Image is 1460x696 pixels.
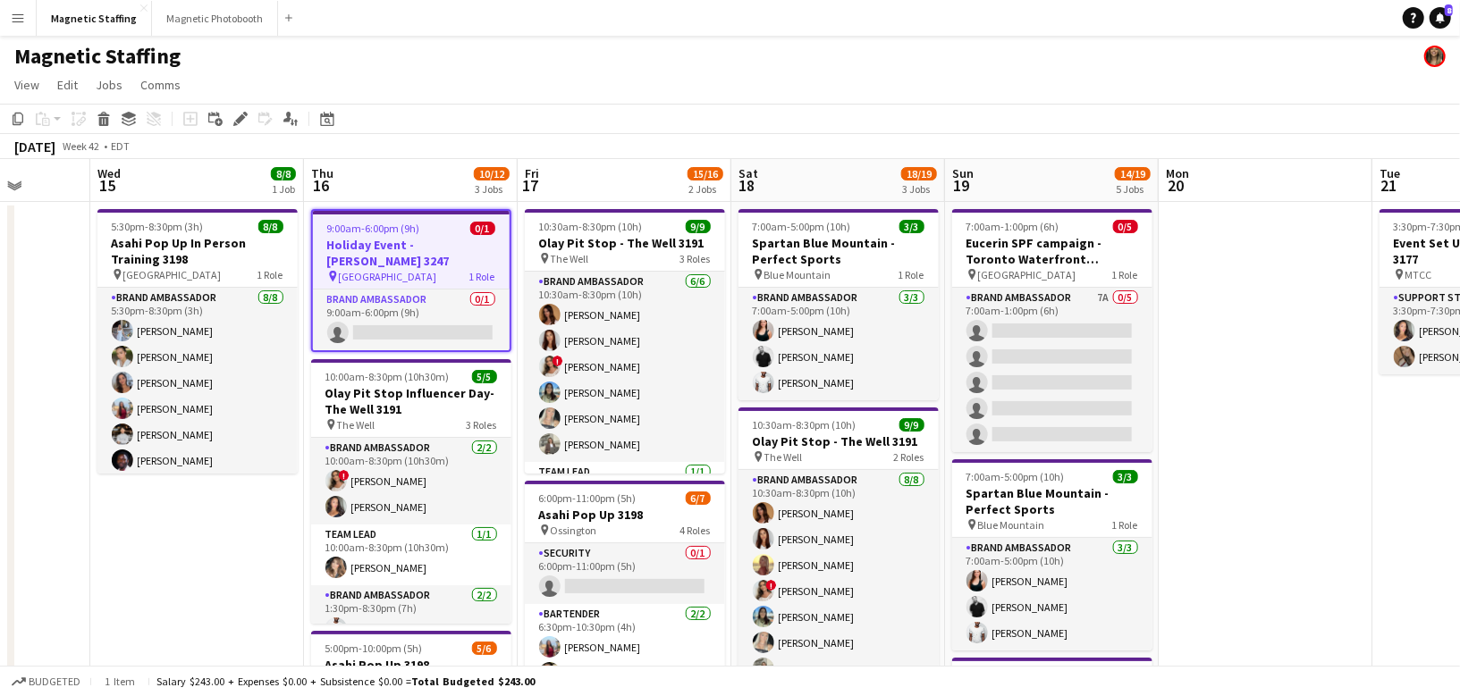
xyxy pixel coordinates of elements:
span: 7:00am-5:00pm (10h) [753,220,851,233]
button: Magnetic Staffing [37,1,152,36]
span: 6/7 [686,491,711,505]
span: 14/19 [1115,167,1151,180]
span: 3 Roles [467,418,497,432]
span: 5:30pm-8:30pm (3h) [112,220,204,233]
app-card-role: Brand Ambassador2/21:30pm-8:30pm (7h)[PERSON_NAME] [311,585,511,672]
span: Blue Mountain [764,268,831,281]
span: 8/8 [271,167,296,180]
h3: Asahi Pop Up 3198 [525,507,725,523]
span: 5:00pm-10:00pm (5h) [325,641,423,655]
span: 5/6 [472,641,497,655]
span: 1 Role [1112,518,1138,532]
span: Fri [525,165,539,181]
span: 0/5 [1113,220,1138,233]
app-user-avatar: Bianca Fantauzzi [1424,46,1446,67]
h3: Asahi Pop Up In Person Training 3198 [97,235,298,267]
span: 7:00am-5:00pm (10h) [966,470,1065,483]
span: 1 Role [469,270,495,283]
span: 18 [736,175,758,196]
span: The Well [764,450,803,464]
span: View [14,77,39,93]
span: 10:00am-8:30pm (10h30m) [325,370,450,383]
div: EDT [111,139,130,153]
span: 16 [308,175,333,196]
span: Blue Mountain [978,518,1045,532]
span: 8 [1445,4,1453,16]
app-job-card: 7:00am-1:00pm (6h)0/5Eucerin SPF campaign - Toronto Waterfront Marathon 3651 [GEOGRAPHIC_DATA]1 R... [952,209,1152,452]
span: 7:00am-1:00pm (6h) [966,220,1059,233]
span: ! [766,580,777,591]
span: Sun [952,165,974,181]
span: 1 Role [257,268,283,281]
app-card-role: Team Lead1/110:00am-8:30pm (10h30m)[PERSON_NAME] [311,524,511,585]
h3: Spartan Blue Mountain - Perfect Sports [952,485,1152,517]
app-card-role: Team Lead1/1 [525,462,725,523]
span: 15 [95,175,121,196]
span: Week 42 [59,139,104,153]
span: 0/1 [470,222,495,235]
span: 10/12 [474,167,510,180]
span: The Well [337,418,376,432]
span: Edit [57,77,78,93]
app-card-role: Brand Ambassador8/85:30pm-8:30pm (3h)[PERSON_NAME][PERSON_NAME][PERSON_NAME][PERSON_NAME][PERSON_... [97,288,298,530]
span: Jobs [96,77,122,93]
span: Budgeted [29,675,80,688]
app-card-role: Brand Ambassador6/610:30am-8:30pm (10h)[PERSON_NAME][PERSON_NAME]![PERSON_NAME][PERSON_NAME][PERS... [525,272,725,462]
span: 9/9 [899,418,924,432]
span: Tue [1380,165,1400,181]
span: 6:00pm-11:00pm (5h) [539,491,637,505]
app-card-role: Brand Ambassador0/19:00am-6:00pm (9h) [313,289,510,350]
app-job-card: 7:00am-5:00pm (10h)3/3Spartan Blue Mountain - Perfect Sports Blue Mountain1 RoleBrand Ambassador3... [952,459,1152,650]
span: The Well [551,252,589,265]
span: 19 [949,175,974,196]
div: 3 Jobs [902,182,936,196]
span: 20 [1163,175,1189,196]
app-job-card: 9:00am-6:00pm (9h)0/1Holiday Event - [PERSON_NAME] 3247 [GEOGRAPHIC_DATA]1 RoleBrand Ambassador0/... [311,209,511,352]
span: 21 [1377,175,1400,196]
app-job-card: 10:30am-8:30pm (10h)9/9Olay Pit Stop - The Well 3191 The Well2 RolesBrand Ambassador8/810:30am-8:... [738,407,939,672]
h3: Olay Pit Stop Influencer Day- The Well 3191 [311,385,511,417]
span: 17 [522,175,539,196]
h3: Olay Pit Stop - The Well 3191 [738,433,939,449]
app-card-role: Brand Ambassador7A0/57:00am-1:00pm (6h) [952,288,1152,452]
a: 8 [1430,7,1451,29]
span: MTCC [1405,268,1432,281]
span: Thu [311,165,333,181]
span: 15/16 [688,167,723,180]
app-card-role: Brand Ambassador3/37:00am-5:00pm (10h)[PERSON_NAME][PERSON_NAME][PERSON_NAME] [738,288,939,400]
span: 10:30am-8:30pm (10h) [539,220,643,233]
span: 8/8 [258,220,283,233]
span: ! [339,470,350,481]
span: [GEOGRAPHIC_DATA] [339,270,437,283]
div: [DATE] [14,138,55,155]
span: 9:00am-6:00pm (9h) [327,222,420,235]
span: Total Budgeted $243.00 [411,675,535,688]
span: 1 Role [899,268,924,281]
span: 5/5 [472,370,497,383]
span: 9/9 [686,220,711,233]
app-card-role: Brand Ambassador2/210:00am-8:30pm (10h30m)![PERSON_NAME][PERSON_NAME] [311,438,511,524]
span: Wed [97,165,121,181]
span: Sat [738,165,758,181]
div: 2 Jobs [688,182,722,196]
app-job-card: 10:00am-8:30pm (10h30m)5/5Olay Pit Stop Influencer Day- The Well 3191 The Well3 RolesBrand Ambass... [311,359,511,624]
span: 3/3 [1113,470,1138,483]
app-card-role: Security0/16:00pm-11:00pm (5h) [525,543,725,604]
a: View [7,73,46,96]
app-job-card: 5:30pm-8:30pm (3h)8/8Asahi Pop Up In Person Training 3198 [GEOGRAPHIC_DATA]1 RoleBrand Ambassador... [97,209,298,474]
h3: Olay Pit Stop - The Well 3191 [525,235,725,251]
span: 1 Role [1112,268,1138,281]
h3: Spartan Blue Mountain - Perfect Sports [738,235,939,267]
h3: Asahi Pop Up 3198 [311,657,511,673]
span: 3 Roles [680,252,711,265]
a: Jobs [89,73,130,96]
span: 18/19 [901,167,937,180]
a: Comms [133,73,188,96]
span: 2 Roles [894,450,924,464]
span: 10:30am-8:30pm (10h) [753,418,857,432]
